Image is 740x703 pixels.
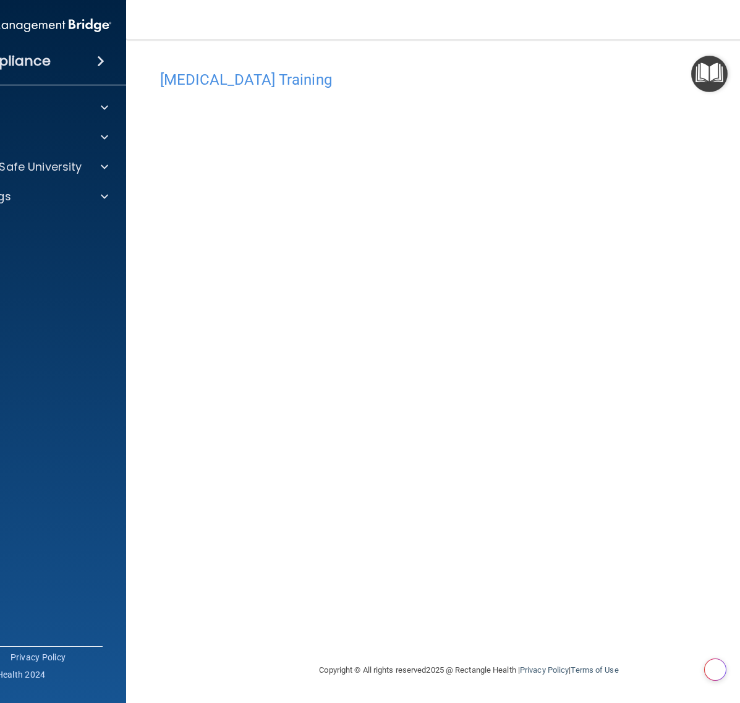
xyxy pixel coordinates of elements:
a: Privacy Policy [11,651,66,663]
a: Privacy Policy [520,665,569,675]
div: Copyright © All rights reserved 2025 @ Rectangle Health | | [244,650,695,690]
button: Open Resource Center [691,56,728,92]
a: Terms of Use [571,665,618,675]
